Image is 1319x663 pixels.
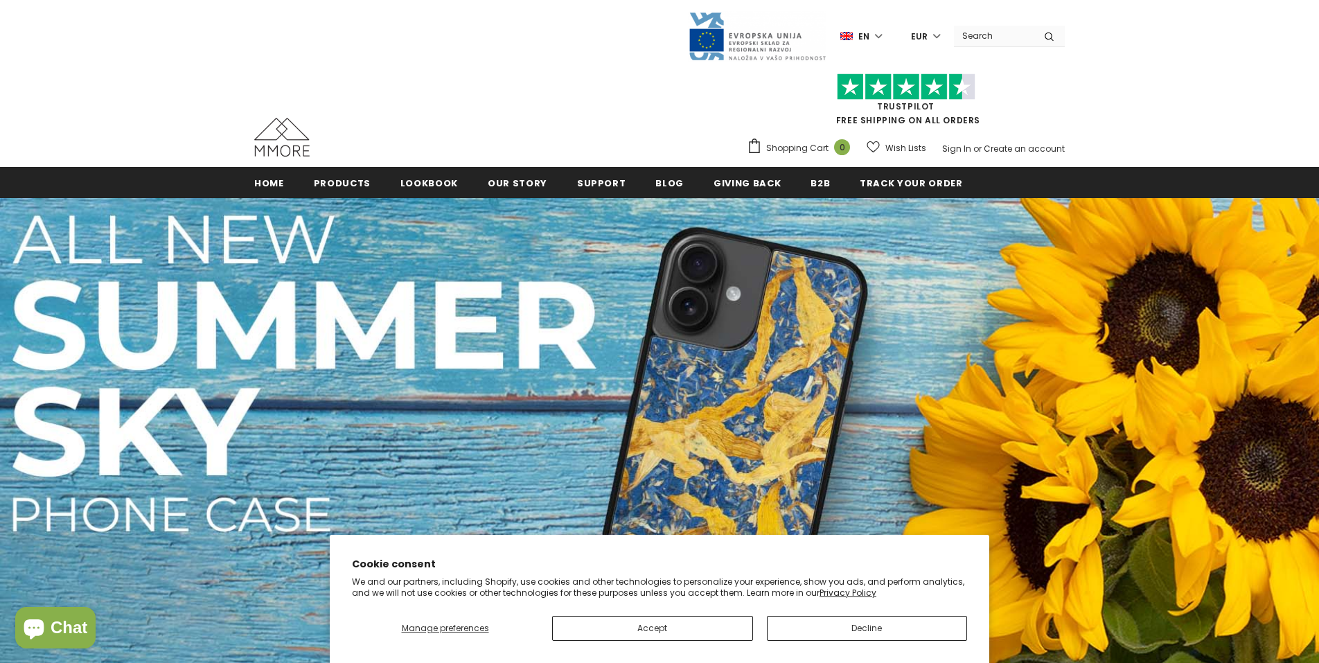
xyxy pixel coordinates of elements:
[714,167,781,198] a: Giving back
[973,143,982,154] span: or
[837,73,975,100] img: Trust Pilot Stars
[820,587,876,599] a: Privacy Policy
[688,30,826,42] a: Javni Razpis
[811,167,830,198] a: B2B
[655,177,684,190] span: Blog
[352,576,967,598] p: We and our partners, including Shopify, use cookies and other technologies to personalize your ex...
[11,607,100,652] inbox-online-store-chat: Shopify online store chat
[352,557,967,572] h2: Cookie consent
[766,141,829,155] span: Shopping Cart
[877,100,935,112] a: Trustpilot
[860,177,962,190] span: Track your order
[577,177,626,190] span: support
[254,177,284,190] span: Home
[984,143,1065,154] a: Create an account
[885,141,926,155] span: Wish Lists
[488,167,547,198] a: Our Story
[655,167,684,198] a: Blog
[402,622,489,634] span: Manage preferences
[688,11,826,62] img: Javni Razpis
[811,177,830,190] span: B2B
[954,26,1034,46] input: Search Site
[840,30,853,42] img: i-lang-1.png
[714,177,781,190] span: Giving back
[314,167,371,198] a: Products
[867,136,926,160] a: Wish Lists
[942,143,971,154] a: Sign In
[552,616,753,641] button: Accept
[858,30,869,44] span: en
[577,167,626,198] a: support
[488,177,547,190] span: Our Story
[834,139,850,155] span: 0
[254,118,310,157] img: MMORE Cases
[767,616,968,641] button: Decline
[254,167,284,198] a: Home
[400,167,458,198] a: Lookbook
[352,616,538,641] button: Manage preferences
[314,177,371,190] span: Products
[400,177,458,190] span: Lookbook
[747,80,1065,126] span: FREE SHIPPING ON ALL ORDERS
[911,30,928,44] span: EUR
[860,167,962,198] a: Track your order
[747,138,857,159] a: Shopping Cart 0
